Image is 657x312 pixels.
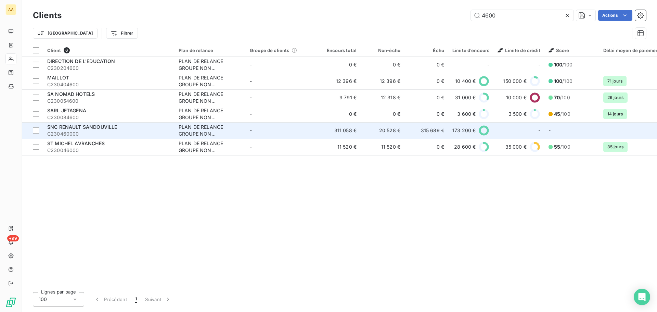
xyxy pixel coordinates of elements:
button: Actions [598,10,632,21]
span: /100 [554,94,570,101]
span: 45 [554,111,560,117]
div: Limite d’encours [452,48,489,53]
div: Plan de relance [179,48,242,53]
img: Logo LeanPay [5,297,16,308]
td: 0 € [361,57,404,73]
span: C230054600 [47,98,170,104]
td: 0 € [361,106,404,122]
span: 70 [554,95,560,100]
span: - [538,127,540,134]
span: Groupe de clients [250,48,289,53]
span: /100 [554,143,570,150]
span: - [538,61,540,68]
span: DIRECTION DE L'EDUCATION [47,58,115,64]
span: 100 [554,62,562,67]
button: [GEOGRAPHIC_DATA] [33,28,98,39]
div: Échu [409,48,444,53]
td: 0 € [404,89,448,106]
span: 71 jours [603,76,627,86]
span: /100 [554,111,570,117]
div: Non-échu [365,48,400,53]
span: 173 200 € [452,127,476,134]
div: PLAN DE RELANCE GROUPE NON AUTOMATIQUE [179,140,242,154]
button: Précédent [90,292,131,307]
span: 10 400 € [455,78,476,85]
span: C230460000 [47,130,170,137]
span: MAILLOT [47,75,69,80]
span: 26 jours [603,92,628,103]
div: Encours total [321,48,357,53]
td: 11 520 € [361,139,404,155]
span: - [487,61,489,68]
td: 12 318 € [361,89,404,106]
span: 150 000 € [503,78,526,85]
div: AA [5,4,16,15]
button: Filtrer [106,28,138,39]
td: 0 € [404,139,448,155]
span: - [549,127,551,133]
span: /100 [554,61,572,68]
span: 14 jours [603,109,627,119]
span: Client [47,48,61,53]
input: Rechercher [471,10,574,21]
span: - [250,95,252,100]
span: 55 [554,144,560,150]
td: 0 € [317,57,361,73]
span: C230404600 [47,81,170,88]
span: - [250,111,252,117]
span: 35 jours [603,142,628,152]
span: 100 [554,78,562,84]
span: 1 [135,296,137,303]
td: 20 528 € [361,122,404,139]
span: C230046000 [47,147,170,154]
td: 9 791 € [317,89,361,106]
span: 6 [64,47,70,53]
button: Suivant [141,292,176,307]
td: 11 520 € [317,139,361,155]
td: 0 € [317,106,361,122]
button: 1 [131,292,141,307]
td: 311 058 € [317,122,361,139]
span: 28 600 € [454,143,476,150]
span: ST MICHEL AVRANCHES [47,140,105,146]
span: SNC RENAULT SANDOUVILLE [47,124,117,130]
td: 315 689 € [404,122,448,139]
td: 0 € [404,73,448,89]
div: PLAN DE RELANCE GROUPE NON AUTOMATIQUE [179,58,242,72]
span: - [250,127,252,133]
span: C230204600 [47,65,170,72]
h3: Clients [33,9,62,22]
span: 35 000 € [505,143,527,150]
span: Score [549,48,569,53]
span: 3 500 € [508,111,527,117]
span: - [250,144,252,150]
span: +99 [7,235,19,241]
div: PLAN DE RELANCE GROUPE NON AUTOMATIQUE [179,74,242,88]
span: SA NOMAD HOTELS [47,91,95,97]
span: 10 000 € [506,94,527,101]
span: - [250,78,252,84]
div: Open Intercom Messenger [634,289,650,305]
span: SARL JETAGENA [47,108,86,113]
span: 100 [39,296,47,303]
td: 0 € [404,57,448,73]
td: 12 396 € [361,73,404,89]
div: PLAN DE RELANCE GROUPE NON AUTOMATIQUE [179,124,242,137]
td: 12 396 € [317,73,361,89]
span: - [250,62,252,67]
span: Limite de crédit [498,48,540,53]
td: 0 € [404,106,448,122]
div: PLAN DE RELANCE GROUPE NON AUTOMATIQUE [179,91,242,104]
span: 31 000 € [455,94,476,101]
span: C230084600 [47,114,170,121]
span: 3 600 € [457,111,476,117]
span: /100 [554,78,572,85]
div: PLAN DE RELANCE GROUPE NON AUTOMATIQUE [179,107,242,121]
